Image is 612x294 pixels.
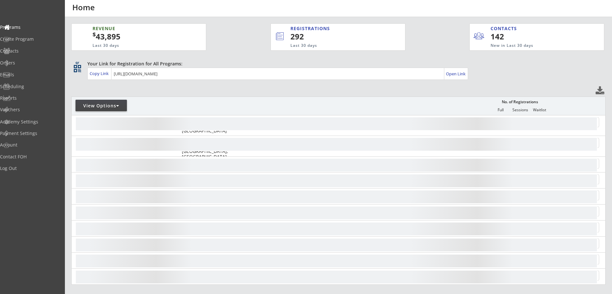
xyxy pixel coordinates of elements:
div: CONTACTS [491,25,520,32]
div: REVENUE [93,25,175,32]
div: Waitlist [530,108,549,112]
div: [PERSON_NAME][GEOGRAPHIC_DATA], [GEOGRAPHIC_DATA] [182,117,232,133]
div: qr [73,61,81,65]
div: Last 30 days [93,43,175,48]
div: REGISTRATIONS [290,25,375,32]
div: 43,895 [93,31,186,42]
div: Copy Link [90,71,110,76]
div: Your Link for Registration for All Programs: [87,61,586,67]
div: 292 [290,31,384,42]
a: Open Link [446,69,466,78]
sup: $ [93,30,96,38]
div: Last 30 days [290,43,379,48]
div: 142 [491,31,530,42]
div: Sessions [510,108,530,112]
div: New in Last 30 days [491,43,574,48]
button: qr_code [73,64,82,73]
div: No. of Registrations [500,100,540,104]
div: Full [491,108,510,112]
div: View Options [75,103,127,109]
div: Open Link [446,71,466,77]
